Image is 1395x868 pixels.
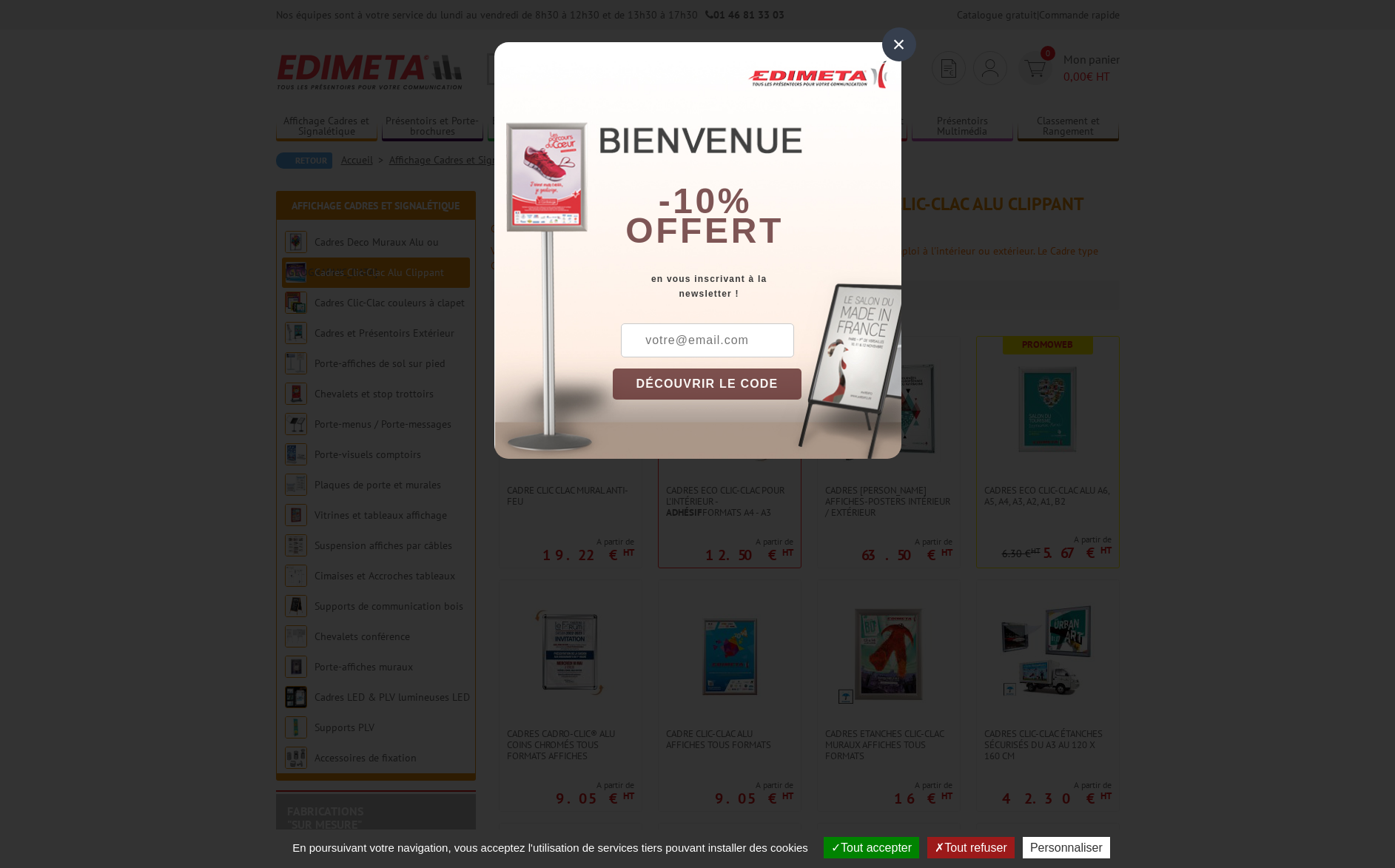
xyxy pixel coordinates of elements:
button: DÉCOUVRIR LE CODE [613,369,802,400]
button: Tout accepter [824,837,919,858]
div: en vous inscrivant à la newsletter ! [613,272,901,301]
div: × [882,27,916,61]
input: votre@email.com [621,323,794,357]
font: offert [625,211,784,250]
button: Tout refuser [927,837,1014,858]
b: -10% [659,181,752,221]
button: Personnaliser (fenêtre modale) [1023,837,1110,858]
span: En poursuivant votre navigation, vous acceptez l'utilisation de services tiers pouvant installer ... [285,841,816,854]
